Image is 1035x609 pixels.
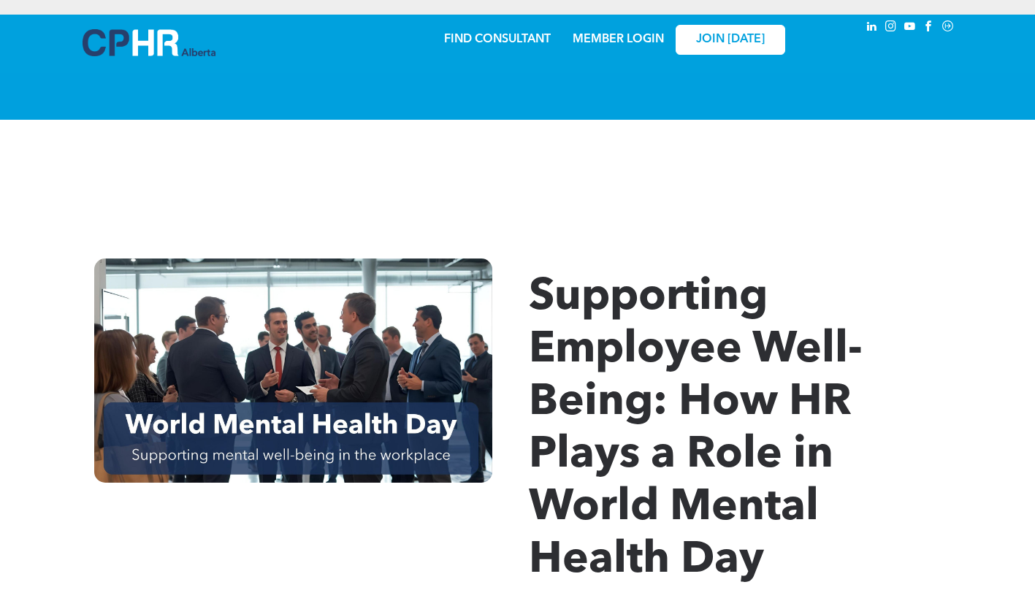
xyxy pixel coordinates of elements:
a: Social network [940,18,956,38]
a: facebook [921,18,937,38]
a: JOIN [DATE] [676,25,785,55]
span: JOIN [DATE] [696,33,765,47]
a: linkedin [864,18,880,38]
a: FIND CONSULTANT [444,34,551,45]
a: MEMBER LOGIN [573,34,664,45]
span: Supporting Employee Well-Being: How HR Plays a Role in World Mental Health Day [529,276,863,583]
a: youtube [902,18,918,38]
a: instagram [883,18,899,38]
img: A blue and white logo for cp alberta [83,29,215,56]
